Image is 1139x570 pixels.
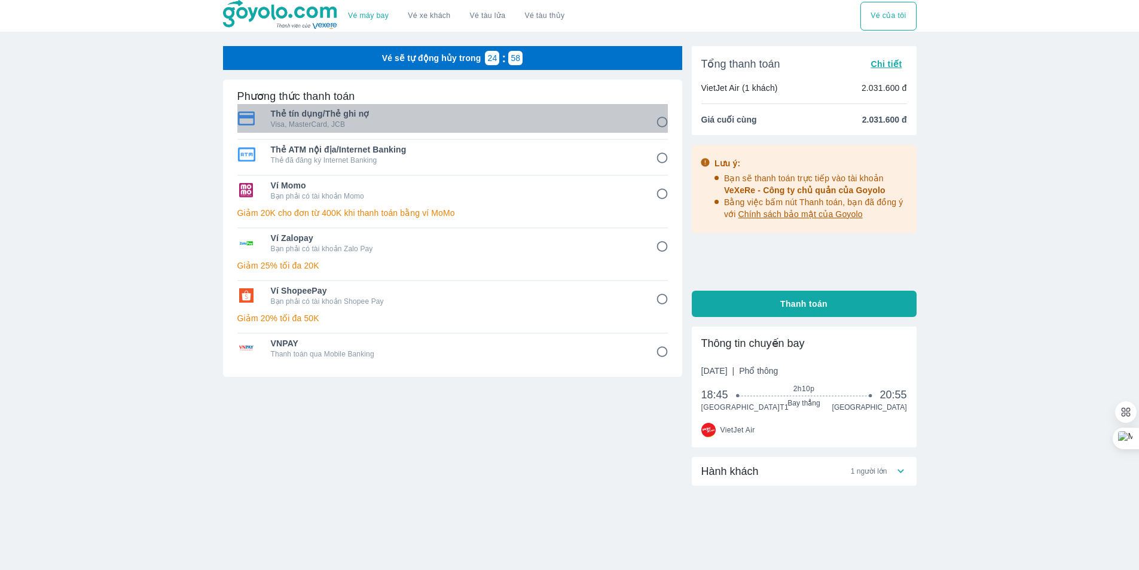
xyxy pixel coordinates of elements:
img: Ví ShopeePay [237,288,255,303]
p: Giảm 25% tối đa 20K [237,260,668,272]
p: Bằng việc bấm nút Thanh toán, bạn đã đồng ý với [724,196,908,220]
span: Bạn sẽ thanh toán trực tiếp vào tài khoản [724,173,885,195]
span: Hành khách [701,464,759,478]
img: Thẻ tín dụng/Thẻ ghi nợ [237,111,255,126]
button: Thanh toán [692,291,917,317]
span: 1 người lớn [851,467,887,476]
p: Thẻ đã đăng ký Internet Banking [271,156,639,165]
img: VNPAY [237,341,255,355]
a: Vé xe khách [408,11,450,20]
span: [DATE] [701,365,778,377]
span: Ví ShopeePay [271,285,639,297]
p: 24 [488,52,497,64]
span: Bay thẳng [738,398,870,408]
p: Bạn phải có tài khoản Zalo Pay [271,244,639,254]
h6: Phương thức thanh toán [237,89,355,103]
div: Ví ShopeePayVí ShopeePayBạn phải có tài khoản Shopee Pay [237,281,668,310]
p: 58 [511,52,520,64]
span: Ví Momo [271,179,639,191]
img: Ví Momo [237,183,255,197]
img: Thẻ ATM nội địa/Internet Banking [237,147,255,161]
span: 18:45 [701,388,738,402]
button: Chi tiết [866,56,906,72]
p: Giảm 20K cho đơn từ 400K khi thanh toán bằng ví MoMo [237,207,668,219]
span: Ví Zalopay [271,232,639,244]
div: Thẻ ATM nội địa/Internet BankingThẻ ATM nội địa/Internet BankingThẻ đã đăng ký Internet Banking [237,140,668,169]
button: Vé tàu thủy [515,2,574,31]
div: Hành khách1 người lớn [692,457,917,486]
p: Bạn phải có tài khoản Momo [271,191,639,201]
div: choose transportation mode [338,2,574,31]
img: Ví Zalopay [237,236,255,250]
p: Visa, MasterCard, JCB [271,120,639,129]
div: Thông tin chuyến bay [701,336,907,350]
p: 2.031.600 đ [862,82,907,94]
span: Thanh toán [780,298,827,310]
p: Bạn phải có tài khoản Shopee Pay [271,297,639,306]
span: Tổng thanh toán [701,57,780,71]
a: Vé máy bay [348,11,389,20]
span: | [732,366,735,376]
div: choose transportation mode [860,2,916,31]
p: Vé sẽ tự động hủy trong [382,52,481,64]
span: 2.031.600 đ [862,114,907,126]
a: Vé tàu lửa [460,2,515,31]
p: Giảm 20% tối đa 50K [237,312,668,324]
p: Thanh toán qua Mobile Banking [271,349,639,359]
span: 2h10p [738,384,870,394]
span: VietJet Air [720,425,755,435]
span: Chi tiết [871,59,902,69]
span: Thẻ ATM nội địa/Internet Banking [271,144,639,156]
span: Phổ thông [739,366,778,376]
span: VNPAY [271,337,639,349]
span: 20:55 [880,388,906,402]
p: : [499,52,508,64]
span: Giá cuối cùng [701,114,757,126]
span: Chính sách bảo mật của Goyolo [738,209,863,219]
div: VNPAYVNPAYThanh toán qua Mobile Banking [237,334,668,362]
div: Ví MomoVí MomoBạn phải có tài khoản Momo [237,176,668,205]
span: VeXeRe - Công ty chủ quản của Goyolo [724,185,885,195]
p: VietJet Air (1 khách) [701,82,778,94]
div: Ví ZalopayVí ZalopayBạn phải có tài khoản Zalo Pay [237,228,668,257]
div: Thẻ tín dụng/Thẻ ghi nợThẻ tín dụng/Thẻ ghi nợVisa, MasterCard, JCB [237,104,668,133]
div: Lưu ý: [714,157,908,169]
span: Thẻ tín dụng/Thẻ ghi nợ [271,108,639,120]
button: Vé của tôi [860,2,916,31]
